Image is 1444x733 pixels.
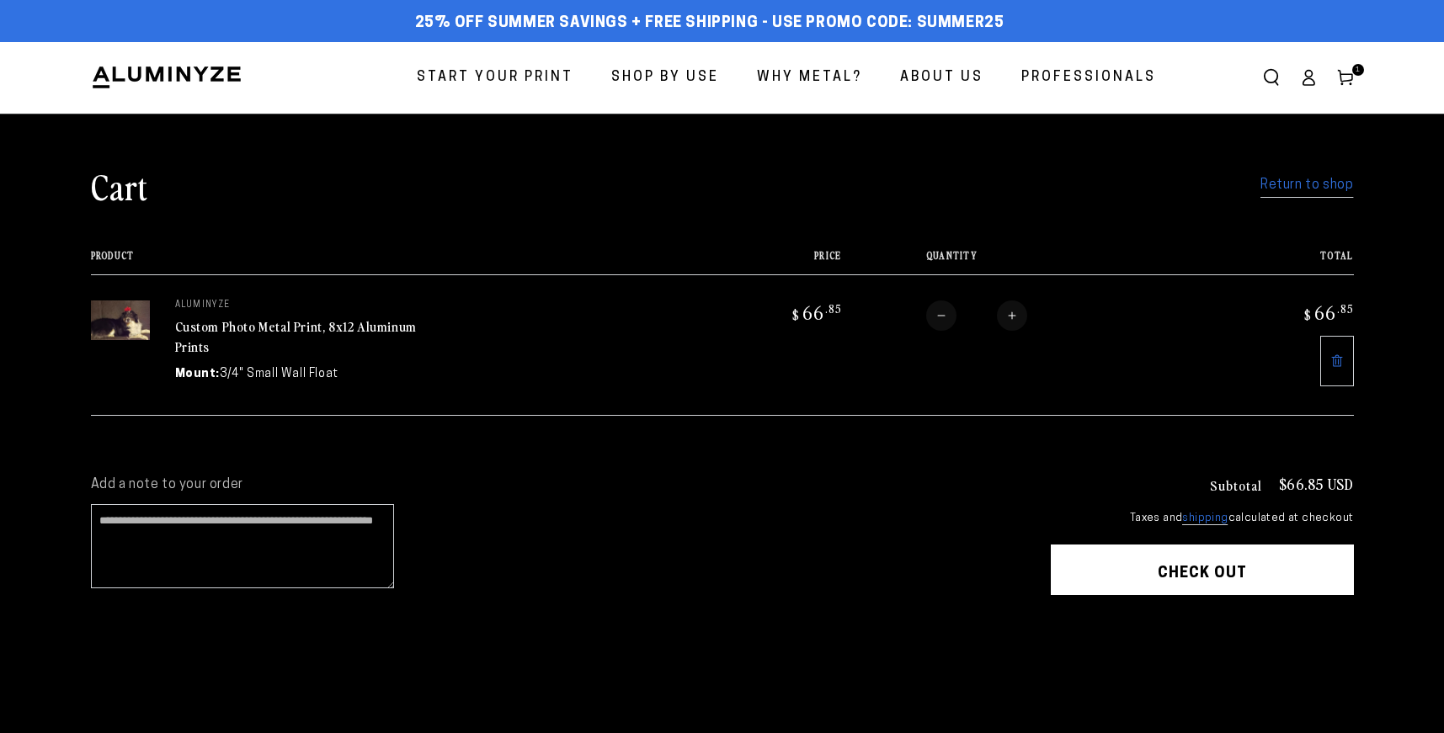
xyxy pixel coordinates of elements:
summary: Search our site [1253,59,1290,96]
p: aluminyze [175,300,428,311]
span: 25% off Summer Savings + Free Shipping - Use Promo Code: SUMMER25 [415,14,1004,33]
a: Custom Photo Metal Print, 8x12 Aluminum Prints [175,316,417,357]
label: Add a note to your order [91,476,1017,494]
p: $66.85 USD [1279,476,1354,491]
a: Remove 8"x12" Rectangle White Matte Aluminyzed Photo [1320,336,1354,386]
iframe: PayPal-paypal [1051,628,1354,673]
dd: 3/4" Small Wall Float [220,365,338,383]
span: Why Metal? [757,66,862,90]
h3: Subtotal [1210,478,1262,491]
sup: .85 [1337,301,1354,316]
input: Quantity for Custom Photo Metal Print, 8x12 Aluminum Prints [956,300,997,331]
th: Price [690,250,841,274]
a: Return to shop [1260,173,1353,198]
th: Quantity [842,250,1203,274]
th: Product [91,250,691,274]
sup: .85 [825,301,842,316]
span: About Us [900,66,983,90]
a: Shop By Use [599,56,732,100]
span: Professionals [1021,66,1156,90]
small: Taxes and calculated at checkout [1051,510,1354,527]
a: Start Your Print [404,56,586,100]
span: $ [1304,306,1312,323]
h1: Cart [91,164,148,208]
a: Why Metal? [744,56,875,100]
span: $ [792,306,800,323]
img: Aluminyze [91,65,242,90]
a: About Us [887,56,996,100]
span: 1 [1356,64,1361,76]
dt: Mount: [175,365,221,383]
bdi: 66 [790,300,842,324]
th: Total [1202,250,1353,274]
img: 8"x12" Rectangle White Matte Aluminyzed Photo [91,300,150,340]
span: Start Your Print [417,66,573,90]
span: Shop By Use [611,66,719,90]
button: Check out [1051,544,1354,595]
a: shipping [1182,513,1228,525]
bdi: 66 [1302,300,1354,324]
a: Professionals [1009,56,1169,100]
